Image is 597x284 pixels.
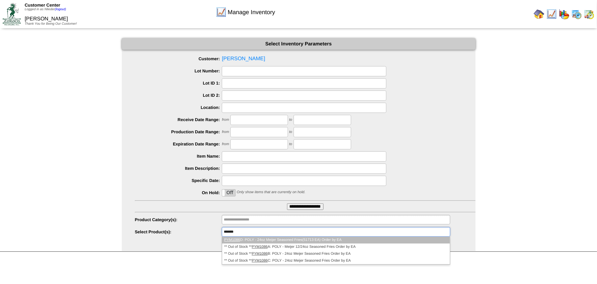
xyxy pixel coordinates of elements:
[135,54,476,64] span: [PERSON_NAME]
[3,3,21,25] img: ZoRoCo_Logo(Green%26Foil)%20jpg.webp
[252,245,268,249] em: PYM1086
[222,257,450,264] li: ** Out of Stock ** C: POLY - 24oz Meijer Seasoned Fries Order by EA
[224,238,240,242] em: PYM1086
[135,129,222,134] label: Production Date Range:
[222,142,229,146] span: from
[135,166,222,171] label: Item Description:
[252,252,268,256] em: PYM1086
[135,229,222,234] label: Select Product(s):
[222,250,450,257] li: ** Out of Stock ** B: POLY - 24oz Meijer Seasoned Fries Order by EA
[222,237,450,244] li: D: POLY - 24oz Meijer Seasoned Fries(51713 EA) Order by EA
[25,8,66,11] span: Logged in as Nlieder
[135,154,222,159] label: Item Name:
[122,38,476,50] div: Select Inventory Parameters
[228,9,275,16] span: Manage Inventory
[135,142,222,146] label: Expiration Date Range:
[237,191,305,194] span: Only show items that are currently on hold.
[135,190,222,195] label: On Hold:
[135,117,222,122] label: Receive Date Range:
[289,130,292,134] span: to
[135,56,222,61] label: Customer:
[546,9,557,19] img: line_graph.gif
[25,16,68,22] span: [PERSON_NAME]
[222,190,235,196] label: Off
[222,244,450,250] li: ** Out of Stock ** A: POLY - Meijer 12/24oz Seasoned Fries Order by EA
[216,7,226,17] img: line_graph.gif
[584,9,594,19] img: calendarinout.gif
[135,68,222,73] label: Lot Number:
[135,178,222,183] label: Specific Date:
[571,9,582,19] img: calendarprod.gif
[25,22,77,26] span: Thank You for Being Our Customer!
[289,118,292,122] span: to
[222,189,236,196] div: OnOff
[25,3,60,8] span: Customer Center
[289,142,292,146] span: to
[252,259,268,263] em: PYM1086
[135,93,222,98] label: Lot ID 2:
[135,217,222,222] label: Product Category(s):
[534,9,544,19] img: home.gif
[135,105,222,110] label: Location:
[55,8,66,11] a: (logout)
[559,9,569,19] img: graph.gif
[135,81,222,86] label: Lot ID 1:
[222,130,229,134] span: from
[222,118,229,122] span: from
